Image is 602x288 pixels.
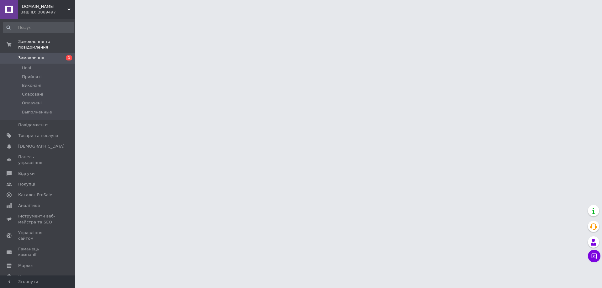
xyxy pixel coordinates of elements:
[18,246,58,258] span: Гаманець компанії
[18,263,34,269] span: Маркет
[22,109,52,115] span: Выполненные
[22,83,41,88] span: Виконані
[20,4,67,9] span: sigma-market.com.ua
[22,74,41,80] span: Прийняті
[18,133,58,139] span: Товари та послуги
[20,9,75,15] div: Ваш ID: 3089497
[18,39,75,50] span: Замовлення та повідомлення
[22,92,43,97] span: Скасовані
[18,171,34,176] span: Відгуки
[22,100,42,106] span: Оплачені
[18,192,52,198] span: Каталог ProSale
[18,122,49,128] span: Повідомлення
[18,230,58,241] span: Управління сайтом
[18,144,65,149] span: [DEMOGRAPHIC_DATA]
[66,55,72,60] span: 1
[18,213,58,225] span: Інструменти веб-майстра та SEO
[18,181,35,187] span: Покупці
[3,22,74,33] input: Пошук
[18,274,50,279] span: Налаштування
[18,55,44,61] span: Замовлення
[18,154,58,165] span: Панель управління
[22,65,31,71] span: Нові
[588,250,600,262] button: Чат з покупцем
[18,203,40,208] span: Аналітика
